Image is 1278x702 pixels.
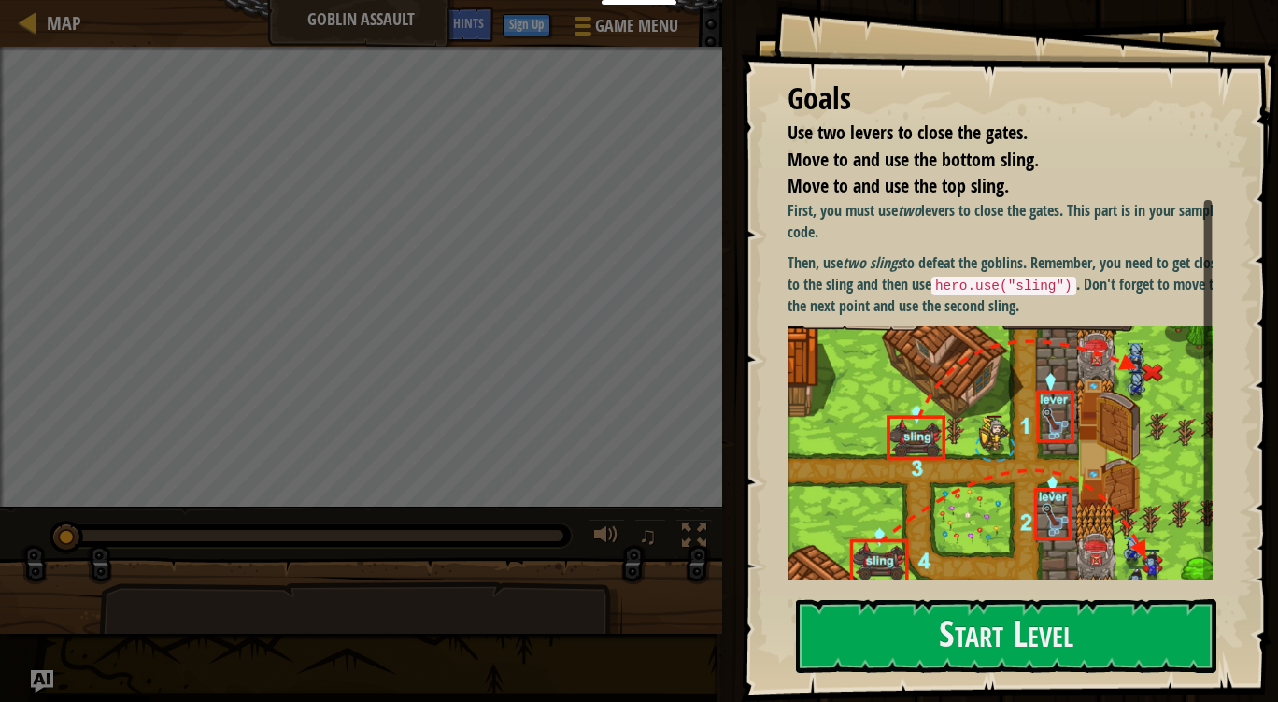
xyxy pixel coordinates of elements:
button: Ask AI [393,7,444,42]
span: Map [47,10,81,36]
code: hero.use("sling") [931,277,1076,295]
button: Adjust volume [588,519,625,557]
button: Sign Up [503,14,550,36]
a: Map [37,10,81,36]
button: Toggle fullscreen [675,519,713,557]
p: First, you must use levers to close the gates. This part is in your sample code. [788,200,1227,243]
em: two [898,200,921,221]
button: Ask AI [31,670,53,693]
p: Then, use to defeat the goblins. Remember, you need to get close to the sling and then use . Don'... [788,252,1227,317]
span: Move to and use the top sling. [788,173,1009,198]
li: Use two levers to close the gates. [764,120,1208,147]
button: ♫ [634,519,666,557]
button: Game Menu [560,7,689,51]
span: Game Menu [595,14,678,38]
span: Move to and use the bottom sling. [788,147,1039,172]
div: Goals [788,78,1213,121]
li: Move to and use the bottom sling. [764,147,1208,174]
em: two slings [843,252,902,273]
span: Ask AI [403,14,434,32]
span: Use two levers to close the gates. [788,120,1028,145]
span: Hints [453,14,484,32]
button: Start Level [796,599,1216,673]
li: Move to and use the top sling. [764,173,1208,200]
img: M7l4d [788,326,1227,598]
span: ♫ [638,522,657,550]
